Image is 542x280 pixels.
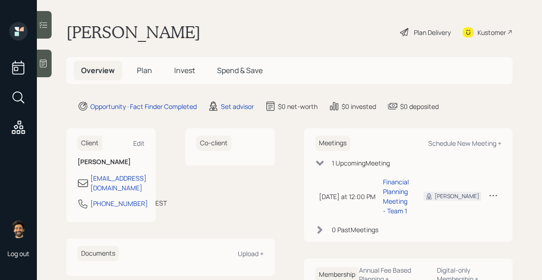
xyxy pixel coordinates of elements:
[278,102,318,111] div: $0 net-worth
[217,65,263,75] span: Spend & Save
[137,65,152,75] span: Plan
[155,198,167,208] div: EST
[196,136,231,151] h6: Co-client
[414,28,451,37] div: Plan Delivery
[77,246,119,261] h6: Documents
[133,139,145,148] div: Edit
[9,220,28,238] img: eric-schwartz-headshot.png
[435,192,479,200] div: [PERSON_NAME]
[66,22,200,42] h1: [PERSON_NAME]
[400,102,439,111] div: $0 deposited
[174,65,195,75] span: Invest
[428,139,501,148] div: Schedule New Meeting +
[238,249,264,258] div: Upload +
[342,102,376,111] div: $0 invested
[383,177,409,216] div: Financial Planning Meeting - Team 1
[332,225,378,234] div: 0 Past Meeting s
[477,28,506,37] div: Kustomer
[81,65,115,75] span: Overview
[77,158,145,166] h6: [PERSON_NAME]
[315,136,350,151] h6: Meetings
[221,102,254,111] div: Set advisor
[90,173,147,193] div: [EMAIL_ADDRESS][DOMAIN_NAME]
[319,192,376,201] div: [DATE] at 12:00 PM
[332,158,390,168] div: 1 Upcoming Meeting
[7,249,29,258] div: Log out
[90,102,197,111] div: Opportunity · Fact Finder Completed
[90,199,148,208] div: [PHONE_NUMBER]
[77,136,102,151] h6: Client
